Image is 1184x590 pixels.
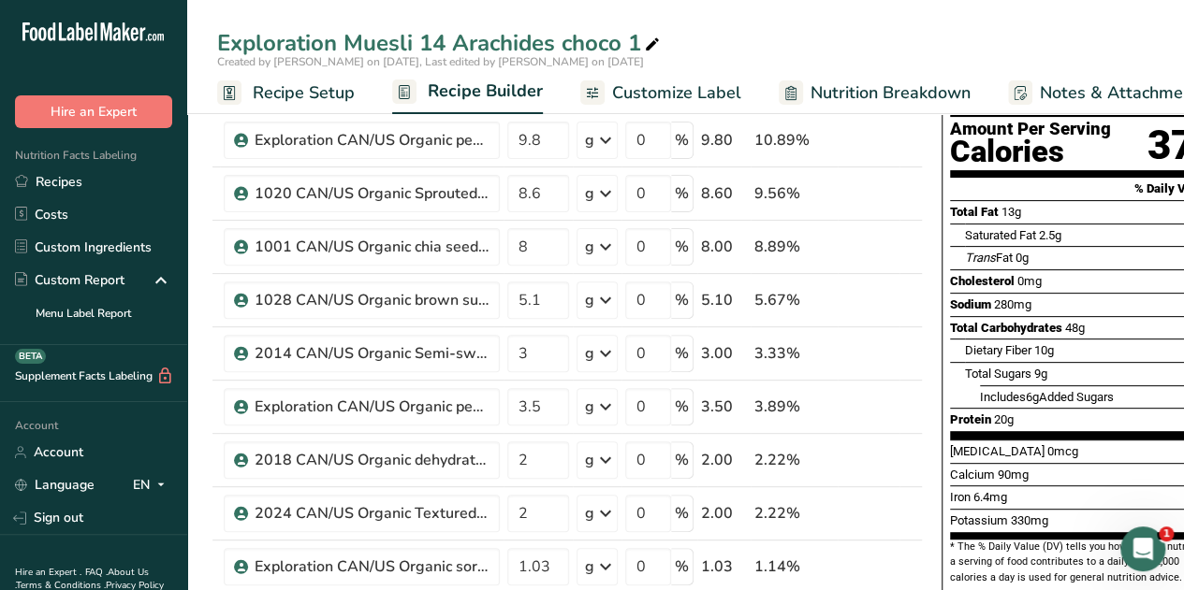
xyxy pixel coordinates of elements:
span: 20g [994,412,1014,426]
span: Dietary Fiber [965,343,1031,357]
i: Trans [965,251,996,265]
a: Language [15,468,95,501]
div: 1028 CAN/US Organic brown sugar Camino + FCEN [255,289,489,311]
div: 3.00 [701,342,747,365]
div: g [585,502,594,525]
div: 9.56% [754,182,834,205]
span: Protein [950,412,991,426]
a: Nutrition Breakdown [779,72,971,114]
div: 5.67% [754,289,834,311]
div: 10.89% [754,129,834,151]
span: Total Carbohydrates [950,321,1062,335]
span: Includes Added Sugars [980,390,1114,404]
span: 9g [1034,367,1047,381]
div: Exploration Muesli 14 Arachides choco 1 [217,26,664,60]
span: Recipe Builder [428,79,543,104]
button: Hire an Expert [15,95,172,128]
div: g [585,555,594,578]
div: 2.00 [701,502,747,525]
div: Custom Report [15,270,124,290]
div: 2.22% [754,502,834,525]
div: 3.50 [701,396,747,418]
div: g [585,396,594,418]
span: 280mg [994,297,1031,311]
span: Sodium [950,297,991,311]
div: 2024 CAN/US Organic Textured Pea Protein 55% (Cocoa) Richtek [255,502,489,525]
span: Cholesterol [950,274,1015,288]
span: Total Sugars [965,367,1031,381]
div: Calories [950,138,1111,165]
div: 2014 CAN/US Organic Semi-sweet chocolate chips 55% Mini Camino [255,342,489,365]
span: 6g [1026,390,1039,404]
span: 2.5g [1039,228,1061,242]
div: 9.80 [701,129,747,151]
div: g [585,449,594,471]
span: 0mg [1017,274,1042,288]
div: g [585,129,594,151]
a: Recipe Builder [392,70,543,115]
div: Amount Per Serving [950,121,1111,138]
iframe: Intercom live chat [1120,526,1165,571]
a: Hire an Expert . [15,566,81,579]
span: 90mg [998,468,1029,482]
span: 13g [1001,205,1021,219]
div: g [585,182,594,205]
div: 1001 CAN/US Organic chia seeds Tootsi + FCEN [255,236,489,258]
span: 10g [1034,343,1054,357]
a: FAQ . [85,566,108,579]
a: Recipe Setup [217,72,355,114]
span: Calcium [950,468,995,482]
span: [MEDICAL_DATA] [950,444,1045,458]
div: 8.60 [701,182,747,205]
div: 5.10 [701,289,747,311]
div: EN [133,474,172,496]
div: 1020 CAN/US Organic Sprouted brown rice protein powder Jiangxi Hengding [255,182,489,205]
span: 0g [1016,251,1029,265]
div: 2.00 [701,449,747,471]
div: Exploration CAN/US Organic sorghum crisps Nu Life [255,555,489,578]
span: Nutrition Breakdown [811,80,971,106]
a: Customize Label [580,72,741,114]
span: Fat [965,251,1013,265]
span: Customize Label [612,80,741,106]
div: Exploration CAN/US Organic peanuts Tootsi [255,129,489,151]
span: Created by [PERSON_NAME] on [DATE], Last edited by [PERSON_NAME] on [DATE] [217,54,644,69]
div: 8.00 [701,236,747,258]
div: g [585,342,594,365]
div: g [585,289,594,311]
span: 0mcg [1047,444,1078,458]
div: g [585,236,594,258]
div: 1.03 [701,555,747,578]
span: Recipe Setup [253,80,355,106]
span: Total Fat [950,205,999,219]
div: 8.89% [754,236,834,258]
span: 1 [1159,526,1174,541]
div: 1.14% [754,555,834,578]
div: 2.22% [754,449,834,471]
span: 48g [1065,321,1085,335]
div: BETA [15,349,46,364]
div: 2018 CAN/US Organic dehydrated date pieces Tootsi [255,449,489,471]
div: Exploration CAN/US Organic peanut butter powder [PERSON_NAME] Naturals [255,396,489,418]
span: 6.4mg [973,490,1007,504]
div: 3.33% [754,342,834,365]
span: Potassium [950,513,1008,527]
span: Iron [950,490,971,504]
span: 330mg [1011,513,1048,527]
span: Saturated Fat [965,228,1036,242]
div: 3.89% [754,396,834,418]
